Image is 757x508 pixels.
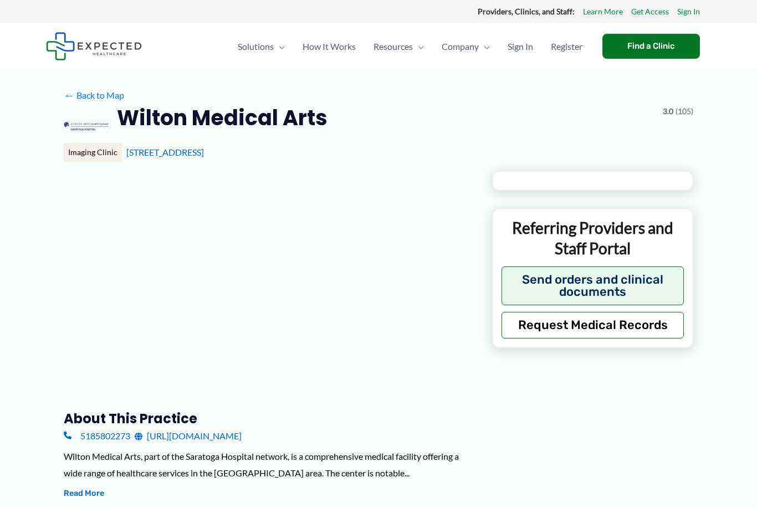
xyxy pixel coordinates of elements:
[502,312,684,338] button: Request Medical Records
[64,410,474,427] h3: About this practice
[238,27,274,66] span: Solutions
[677,4,700,19] a: Sign In
[602,34,700,59] a: Find a Clinic
[542,27,591,66] a: Register
[64,90,74,100] span: ←
[551,27,582,66] span: Register
[413,27,424,66] span: Menu Toggle
[663,104,673,119] span: 3.0
[303,27,356,66] span: How It Works
[502,218,684,258] p: Referring Providers and Staff Portal
[126,147,204,157] a: [STREET_ADDRESS]
[478,7,575,16] strong: Providers, Clinics, and Staff:
[631,4,669,19] a: Get Access
[117,104,328,131] h2: Wilton Medical Arts
[365,27,433,66] a: ResourcesMenu Toggle
[135,428,242,444] a: [URL][DOMAIN_NAME]
[499,27,542,66] a: Sign In
[374,27,413,66] span: Resources
[502,266,684,305] button: Send orders and clinical documents
[274,27,285,66] span: Menu Toggle
[64,87,124,104] a: ←Back to Map
[433,27,499,66] a: CompanyMenu Toggle
[64,487,104,500] button: Read More
[46,32,142,60] img: Expected Healthcare Logo - side, dark font, small
[229,27,294,66] a: SolutionsMenu Toggle
[229,27,591,66] nav: Primary Site Navigation
[64,448,474,481] div: Wilton Medical Arts, part of the Saratoga Hospital network, is a comprehensive medical facility o...
[442,27,479,66] span: Company
[64,428,130,444] a: 5185802273
[294,27,365,66] a: How It Works
[479,27,490,66] span: Menu Toggle
[583,4,623,19] a: Learn More
[676,104,693,119] span: (105)
[64,143,122,162] div: Imaging Clinic
[508,27,533,66] span: Sign In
